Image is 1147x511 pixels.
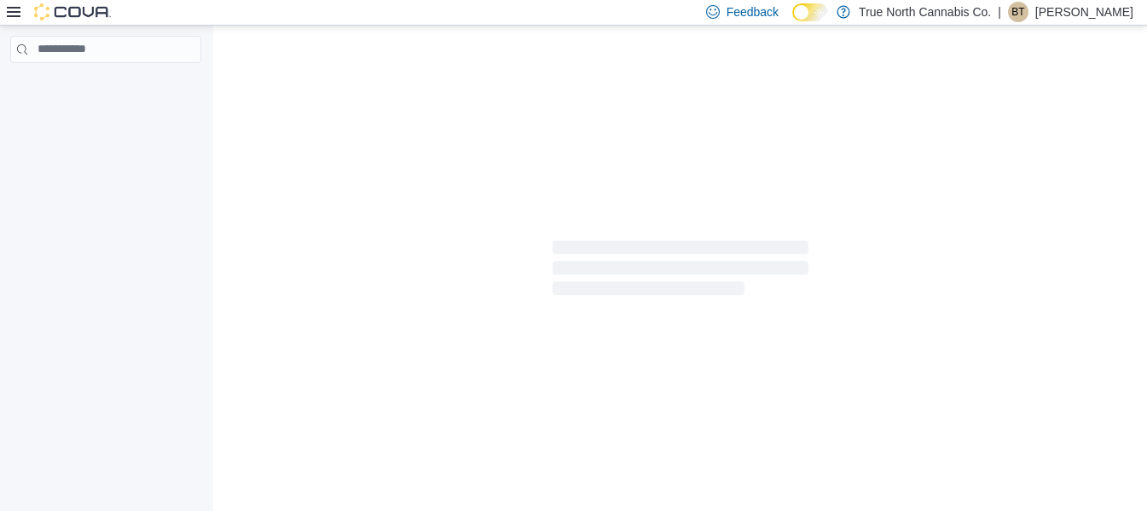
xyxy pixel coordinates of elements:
[792,3,828,21] input: Dark Mode
[998,2,1001,22] p: |
[727,3,779,20] span: Feedback
[10,67,201,107] nav: Complex example
[1035,2,1133,22] p: [PERSON_NAME]
[1008,2,1028,22] div: Brandon Thompson
[1011,2,1024,22] span: BT
[553,244,808,299] span: Loading
[34,3,111,20] img: Cova
[859,2,991,22] p: True North Cannabis Co.
[792,21,793,22] span: Dark Mode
